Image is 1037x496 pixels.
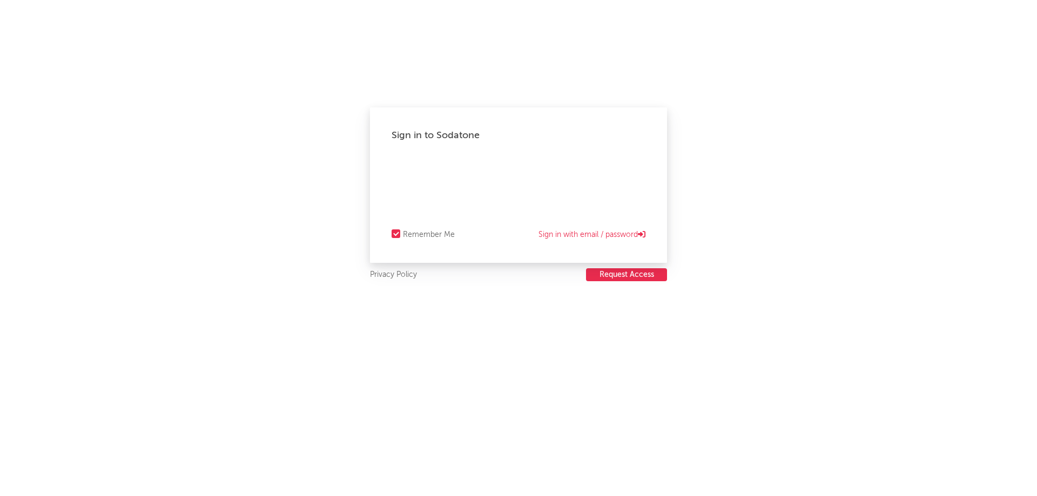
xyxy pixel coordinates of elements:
[370,268,417,282] a: Privacy Policy
[586,268,667,282] a: Request Access
[392,129,645,142] div: Sign in to Sodatone
[586,268,667,281] button: Request Access
[538,228,645,241] a: Sign in with email / password
[403,228,455,241] div: Remember Me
